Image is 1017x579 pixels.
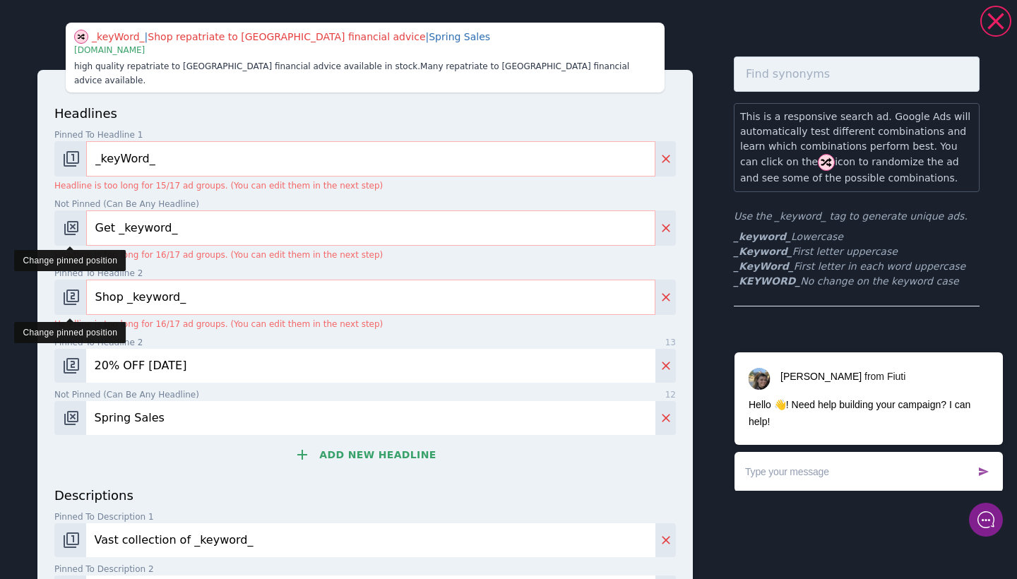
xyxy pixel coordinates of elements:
span: _keyWord_ [92,31,148,42]
button: New conversation [22,277,261,305]
h2: Can I help you with anything? [21,83,261,129]
span: . [143,76,145,85]
p: descriptions [54,486,676,505]
img: pos-2.svg [63,357,80,374]
span: Not pinned (Can be any headline) [54,198,199,210]
ul: First letter uppercase [734,229,980,289]
span: Pinned to headline 2 [54,336,143,349]
button: Delete [655,523,676,557]
div: [PERSON_NAME] • [22,234,261,244]
div: USHello 👋! Need help building your campaign? I can help![PERSON_NAME]•7m ago [11,173,272,265]
button: Delete [655,141,676,177]
span: Pinned to headline 1 [54,129,143,141]
img: pos-.svg [63,410,80,426]
span: | [145,31,148,42]
span: Pinned to description 2 [54,563,154,575]
p: Headline is too long for 16/17 ad groups. (You can edit them in the next step) [54,318,676,330]
input: Find synonyms [734,56,980,92]
button: Change pinned position [54,280,86,315]
span: Not pinned (Can be any headline) [54,388,199,401]
span: 13 [665,336,676,349]
h1: Welcome to Fiuti! [21,58,261,80]
li: No change on the keyword case [734,274,980,289]
li: First letter in each word uppercase [734,259,980,274]
span: 12 [665,388,676,401]
h2: Recent conversations [25,154,212,167]
span: high quality repatriate to [GEOGRAPHIC_DATA] financial advice available in stock [74,61,420,71]
span: Show different combination [74,30,88,43]
button: Delete [655,401,676,435]
img: pos-1.svg [63,150,80,167]
button: Change pinned position [54,523,86,557]
p: This is a responsive search ad. Google Ads will automatically test different combinations and lea... [740,109,973,186]
span: [DOMAIN_NAME] [74,45,145,55]
img: pos-1.svg [63,532,80,549]
span: 1 [212,154,225,167]
p: headlines [54,104,676,123]
span: 7m ago [22,243,55,254]
img: pos-2.svg [63,289,80,306]
img: shuffle.svg [74,30,88,44]
button: Change pinned position [54,141,86,177]
div: This is just a visual aid. Your CSV will only contain exactly what you add in the form below. [66,23,665,92]
span: We run on Gist [118,460,179,469]
span: . [417,61,420,71]
span: | [426,31,429,42]
iframe: gist-prompt-iframe [720,328,1017,491]
img: pos-.svg [63,220,80,237]
p: Headline is too long for 16/17 ad groups. (You can edit them in the next step) [54,249,676,261]
button: Add new headline [54,441,676,469]
span: Pinned to headline 2 [54,267,143,280]
span: See all [227,155,258,165]
button: Delete [655,210,676,246]
b: _Keyword_ [734,246,792,257]
img: US [22,184,50,213]
button: Delete [655,349,676,383]
img: shuffle.svg [818,154,835,171]
li: Lowercase [734,229,980,244]
span: Pinned to description 1 [54,511,154,523]
b: _KEYWORD_ [734,275,800,287]
button: Delete [655,280,676,315]
p: Headline is too long for 15/17 ad groups. (You can edit them in the next step) [54,179,676,192]
span: Spring Sales [429,31,490,42]
iframe: gist-messenger-bubble-iframe [969,503,1003,537]
button: Change pinned position [54,349,86,383]
span: Shop repatriate to [GEOGRAPHIC_DATA] financial advice [148,31,429,42]
b: _KeyWord_ [734,261,794,272]
p: Use the _keyword_ tag to generate unique ads. [734,209,980,224]
b: _keyword_ [734,231,791,242]
div: Hello 👋! Need help building your campaign? I can help! [22,214,261,234]
button: Change pinned position [54,210,86,246]
span: New conversation [91,285,169,297]
button: Change pinned position [54,401,86,435]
